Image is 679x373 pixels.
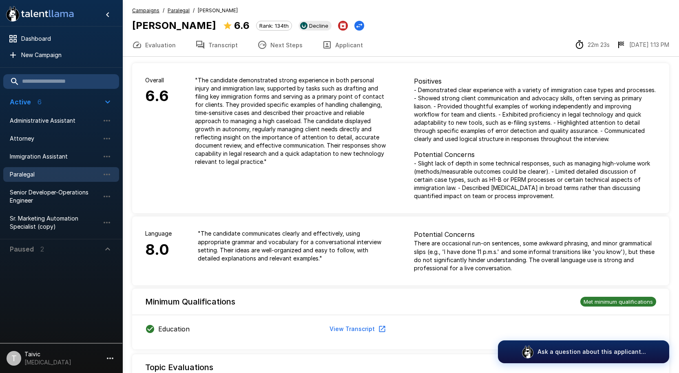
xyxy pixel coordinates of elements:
p: " The candidate communicates clearly and effectively, using appropriate grammar and vocabulary fo... [198,230,388,262]
p: [DATE] 1:13 PM [629,41,669,49]
p: There are occasional run-on sentences, some awkward phrasing, and minor grammatical slips (e.g., ... [414,239,657,272]
b: 6.6 [234,20,250,31]
p: - Demonstrated clear experience with a variety of immigration case types and processes. - Showed ... [414,86,657,143]
p: Positives [414,76,657,86]
img: ukg_logo.jpeg [300,22,307,29]
button: Transcript [186,33,248,56]
p: Potential Concerns [414,230,657,239]
span: [PERSON_NAME] [198,7,238,15]
img: logo_glasses@2x.png [521,345,534,358]
button: Change Stage [354,21,364,31]
p: Overall [145,76,169,84]
span: Rank: 134th [257,22,292,29]
div: View profile in UKG [299,21,332,31]
h6: Minimum Qualifications [145,295,235,308]
span: / [163,7,164,15]
button: Archive Applicant [338,21,348,31]
u: Campaigns [132,7,159,13]
button: View Transcript [326,322,388,337]
h6: 6.6 [145,84,169,108]
span: Met minimum qualifications [580,298,656,305]
h6: 8.0 [145,238,172,262]
p: Ask a question about this applicant... [537,348,646,356]
span: Decline [306,22,332,29]
p: - Slight lack of depth in some technical responses, such as managing high-volume work (methods/me... [414,159,657,200]
b: [PERSON_NAME] [132,20,216,31]
p: Language [145,230,172,238]
p: Education [158,324,190,334]
button: Ask a question about this applicant... [498,340,669,363]
u: Paralegal [168,7,190,13]
button: Next Steps [248,33,312,56]
button: Evaluation [122,33,186,56]
button: Applicant [312,33,373,56]
div: The date and time when the interview was completed [616,40,669,50]
span: / [193,7,195,15]
p: 22m 23s [588,41,610,49]
p: " The candidate demonstrated strong experience in both personal injury and immigration law, suppo... [195,76,388,166]
div: The time between starting and completing the interview [575,40,610,50]
p: Potential Concerns [414,150,657,159]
